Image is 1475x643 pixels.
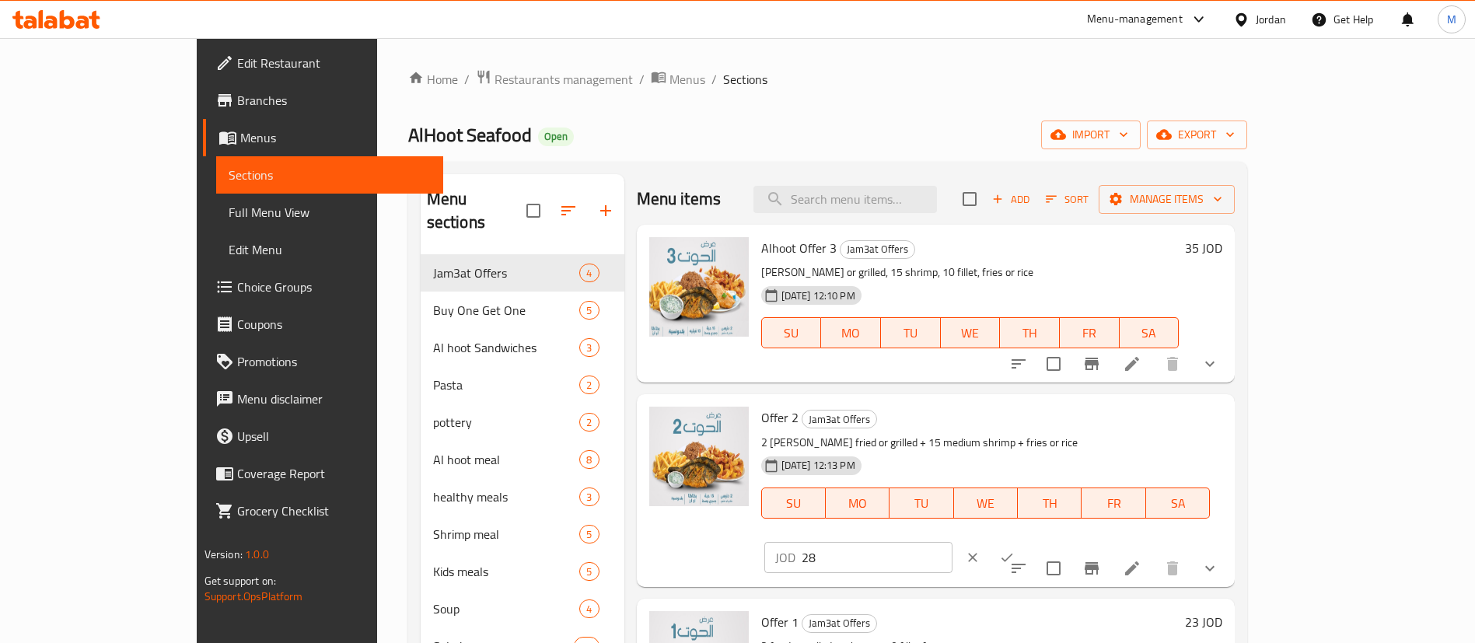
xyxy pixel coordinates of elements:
[639,70,645,89] li: /
[203,380,443,418] a: Menu disclaimer
[990,540,1024,575] button: ok
[1018,487,1082,519] button: TH
[761,487,826,519] button: SU
[216,156,443,194] a: Sections
[579,338,599,357] div: items
[1154,345,1191,383] button: delete
[896,492,947,515] span: TU
[204,586,303,606] a: Support.OpsPlatform
[203,44,443,82] a: Edit Restaurant
[421,441,624,478] div: Al hoot meal8
[421,254,624,292] div: Jam3at Offers4
[203,418,443,455] a: Upsell
[579,599,599,618] div: items
[649,407,749,506] img: Offer 2
[881,317,941,348] button: TU
[433,264,580,282] span: Jam3at Offers
[1006,322,1054,344] span: TH
[408,117,532,152] span: AlHoot Seafood
[237,390,431,408] span: Menu disclaimer
[433,338,580,357] span: Al hoot Sandwiches
[579,264,599,282] div: items
[580,341,598,355] span: 3
[580,602,598,617] span: 4
[421,590,624,627] div: Soup4
[433,376,580,394] span: Pasta
[433,562,580,581] span: Kids meals
[841,240,914,258] span: Jam3at Offers
[1073,550,1110,587] button: Branch-specific-item
[1154,550,1191,587] button: delete
[433,599,580,618] span: Soup
[580,303,598,318] span: 5
[956,540,990,575] button: clear
[1447,11,1456,28] span: M
[1120,317,1180,348] button: SA
[237,91,431,110] span: Branches
[421,404,624,441] div: pottery2
[1147,121,1247,149] button: export
[1191,345,1229,383] button: show more
[1000,317,1060,348] button: TH
[1111,190,1222,209] span: Manage items
[1082,487,1145,519] button: FR
[579,413,599,432] div: items
[802,614,877,633] div: Jam3at Offers
[753,186,937,213] input: search
[229,240,431,259] span: Edit Menu
[986,187,1036,211] button: Add
[580,378,598,393] span: 2
[1159,125,1235,145] span: export
[1201,559,1219,578] svg: Show Choices
[427,187,526,234] h2: Menu sections
[203,268,443,306] a: Choice Groups
[433,450,580,469] div: Al hoot meal
[433,487,580,506] div: healthy meals
[421,553,624,590] div: Kids meals5
[637,187,722,211] h2: Menu items
[229,203,431,222] span: Full Menu View
[580,415,598,430] span: 2
[887,322,935,344] span: TU
[1152,492,1204,515] span: SA
[1256,11,1286,28] div: Jordan
[408,69,1248,89] nav: breadcrumb
[237,54,431,72] span: Edit Restaurant
[580,527,598,542] span: 5
[580,453,598,467] span: 8
[433,413,580,432] span: pottery
[723,70,767,89] span: Sections
[1060,317,1120,348] button: FR
[827,322,875,344] span: MO
[237,501,431,520] span: Grocery Checklist
[216,194,443,231] a: Full Menu View
[832,492,883,515] span: MO
[1185,611,1222,633] h6: 23 JOD
[1024,492,1075,515] span: TH
[775,288,862,303] span: [DATE] 12:10 PM
[421,292,624,329] div: Buy One Get One5
[761,236,837,260] span: Alhoot Offer 3
[433,301,580,320] div: Buy One Get One
[986,187,1036,211] span: Add item
[433,525,580,543] div: Shrimp meal
[579,562,599,581] div: items
[954,487,1018,519] button: WE
[517,194,550,227] span: Select all sections
[579,376,599,394] div: items
[237,352,431,371] span: Promotions
[1054,125,1128,145] span: import
[240,128,431,147] span: Menus
[1123,355,1141,373] a: Edit menu item
[826,487,890,519] button: MO
[203,343,443,380] a: Promotions
[1037,552,1070,585] span: Select to update
[761,610,799,634] span: Offer 1
[538,130,574,143] span: Open
[237,315,431,334] span: Coupons
[1042,187,1092,211] button: Sort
